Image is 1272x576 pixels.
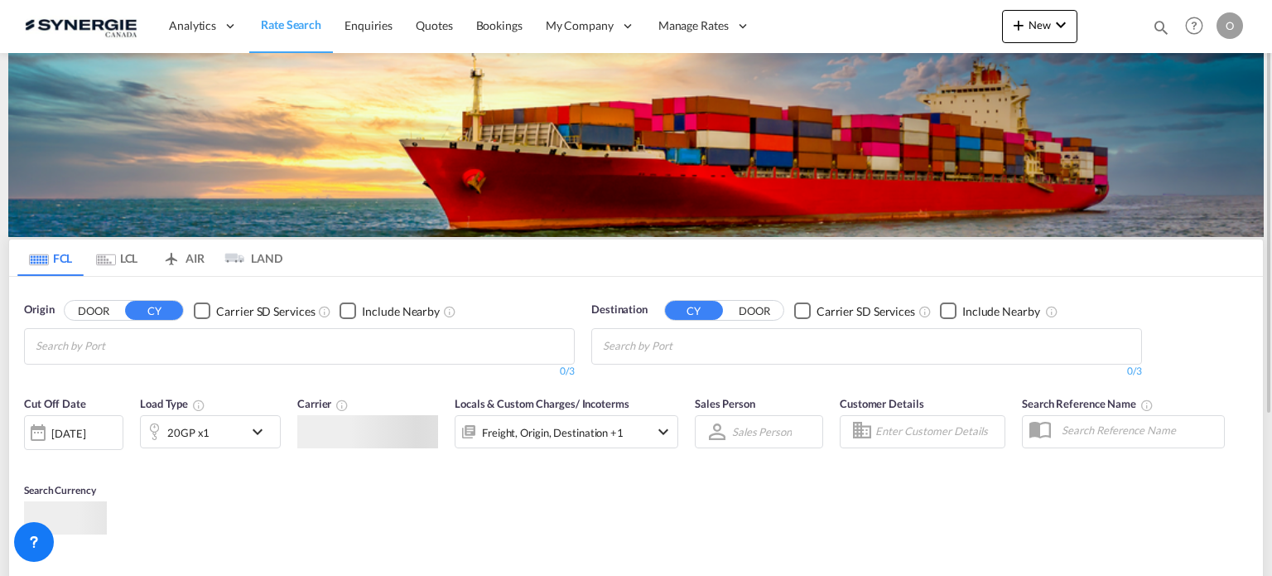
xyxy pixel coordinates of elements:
[261,17,321,31] span: Rate Search
[1053,418,1224,443] input: Search Reference Name
[169,17,216,34] span: Analytics
[24,484,96,496] span: Search Currency
[297,397,349,410] span: Carrier
[1009,18,1071,31] span: New
[658,17,729,34] span: Manage Rates
[125,301,183,320] button: CY
[335,399,349,412] md-icon: The selected Trucker/Carrierwill be displayed in the rate results If the rates are from another f...
[1217,12,1243,39] div: O
[1009,15,1029,35] md-icon: icon-plus 400-fg
[1022,397,1154,410] span: Search Reference Name
[591,365,1142,379] div: 0/3
[725,302,783,321] button: DOOR
[443,305,456,318] md-icon: Unchecked: Ignores neighbouring ports when fetching rates.Checked : Includes neighbouring ports w...
[1002,10,1077,43] button: icon-plus 400-fgNewicon-chevron-down
[695,397,755,410] span: Sales Person
[1051,15,1071,35] md-icon: icon-chevron-down
[8,53,1264,237] img: LCL+%26+FCL+BACKGROUND.png
[600,329,767,360] md-chips-wrap: Chips container with autocompletion. Enter the text area, type text to search, and then use the u...
[24,302,54,318] span: Origin
[150,240,216,276] md-tab-item: AIR
[476,18,523,32] span: Bookings
[482,421,624,444] div: Freight Origin Destination Factory Stuffing
[192,399,205,412] md-icon: icon-information-outline
[33,329,200,360] md-chips-wrap: Chips container with autocompletion. Enter the text area, type text to search, and then use the u...
[1152,18,1170,43] div: icon-magnify
[591,302,648,318] span: Destination
[416,18,452,32] span: Quotes
[248,422,276,442] md-icon: icon-chevron-down
[17,240,282,276] md-pagination-wrapper: Use the left and right arrow keys to navigate between tabs
[344,18,393,32] span: Enquiries
[817,303,915,320] div: Carrier SD Services
[140,415,281,448] div: 20GP x1icon-chevron-down
[17,240,84,276] md-tab-item: FCL
[730,419,793,443] md-select: Sales Person
[603,333,760,360] input: Chips input.
[24,415,123,450] div: [DATE]
[1152,18,1170,36] md-icon: icon-magnify
[84,240,150,276] md-tab-item: LCL
[167,421,210,444] div: 20GP x1
[546,17,614,34] span: My Company
[918,305,932,318] md-icon: Unchecked: Search for CY (Container Yard) services for all selected carriers.Checked : Search for...
[653,422,673,442] md-icon: icon-chevron-down
[1180,12,1217,41] div: Help
[455,415,678,448] div: Freight Origin Destination Factory Stuffingicon-chevron-down
[665,301,723,320] button: CY
[1140,399,1154,412] md-icon: Your search will be saved by the below given name
[1180,12,1208,40] span: Help
[216,240,282,276] md-tab-item: LAND
[875,419,1000,444] input: Enter Customer Details
[576,397,629,410] span: / Incoterms
[25,7,137,45] img: 1f56c880d42311ef80fc7dca854c8e59.png
[194,302,315,319] md-checkbox: Checkbox No Ink
[1045,305,1058,318] md-icon: Unchecked: Ignores neighbouring ports when fetching rates.Checked : Includes neighbouring ports w...
[840,397,923,410] span: Customer Details
[455,397,629,410] span: Locals & Custom Charges
[318,305,331,318] md-icon: Unchecked: Search for CY (Container Yard) services for all selected carriers.Checked : Search for...
[36,333,193,360] input: Chips input.
[362,303,440,320] div: Include Nearby
[51,426,85,441] div: [DATE]
[65,302,123,321] button: DOOR
[794,302,915,319] md-checkbox: Checkbox No Ink
[940,302,1040,319] md-checkbox: Checkbox No Ink
[216,303,315,320] div: Carrier SD Services
[24,448,36,470] md-datepicker: Select
[24,397,86,410] span: Cut Off Date
[24,365,575,379] div: 0/3
[161,249,181,261] md-icon: icon-airplane
[340,302,440,319] md-checkbox: Checkbox No Ink
[140,397,205,410] span: Load Type
[962,303,1040,320] div: Include Nearby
